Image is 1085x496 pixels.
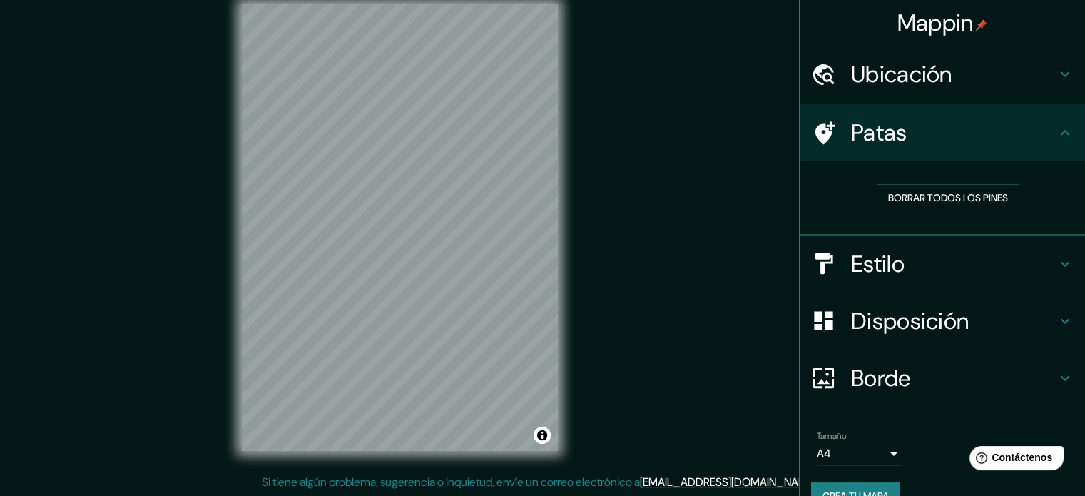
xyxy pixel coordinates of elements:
font: Borde [851,363,911,393]
font: Ubicación [851,59,952,89]
div: Disposición [800,293,1085,350]
font: Estilo [851,249,905,279]
font: Disposición [851,306,969,336]
div: Patas [800,104,1085,161]
button: Activar o desactivar atribución [534,427,551,444]
a: [EMAIL_ADDRESS][DOMAIN_NAME] [640,475,816,490]
div: Ubicación [800,46,1085,103]
div: Borde [800,350,1085,407]
canvas: Mapa [242,4,558,451]
button: Borrar todos los pines [877,184,1019,211]
font: Mappin [897,8,974,38]
font: Tamaño [817,430,846,442]
font: Borrar todos los pines [888,191,1008,204]
iframe: Lanzador de widgets de ayuda [958,440,1069,480]
img: pin-icon.png [976,19,987,31]
font: Si tiene algún problema, sugerencia o inquietud, envíe un correo electrónico a [262,475,640,490]
font: Patas [851,118,907,148]
div: A4 [817,442,902,465]
font: A4 [817,446,831,461]
div: Estilo [800,236,1085,293]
